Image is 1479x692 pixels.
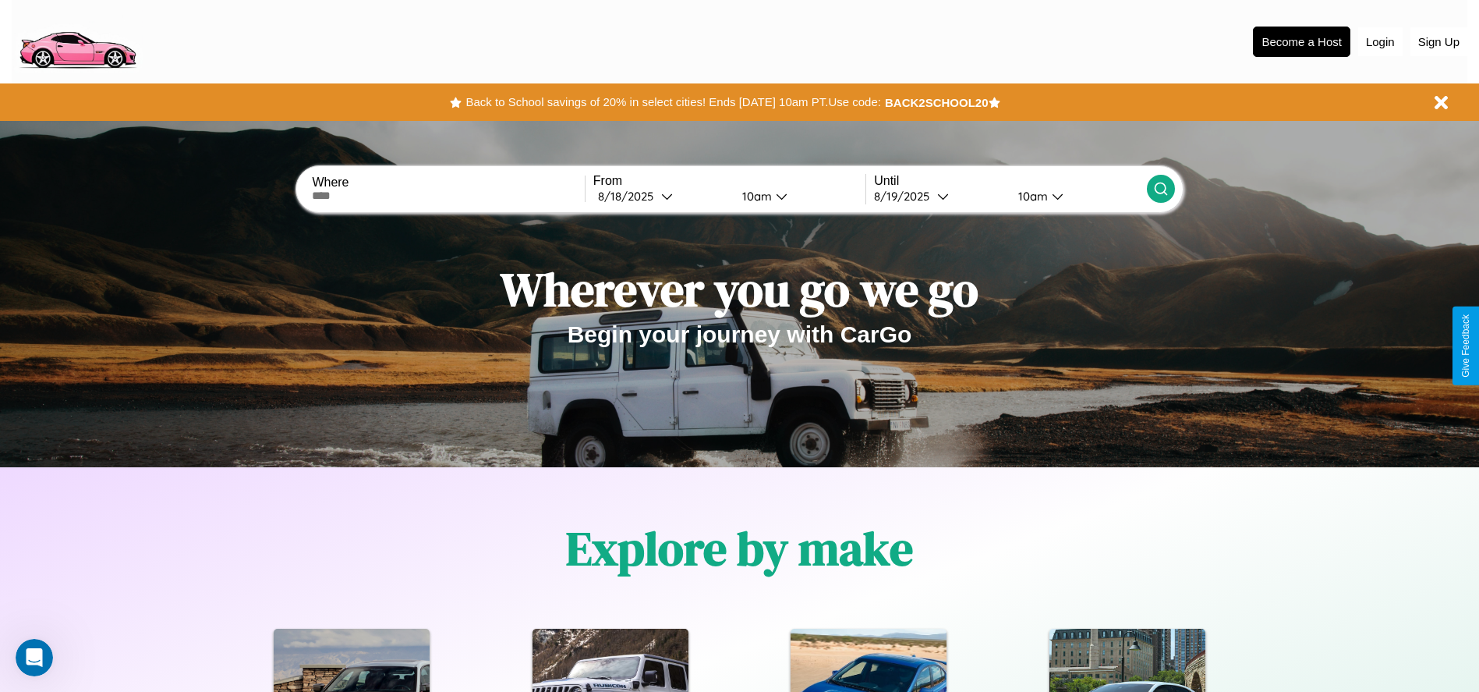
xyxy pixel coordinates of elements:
[1410,27,1467,56] button: Sign Up
[874,174,1146,188] label: Until
[312,176,584,190] label: Where
[1010,189,1052,204] div: 10am
[1460,314,1471,378] div: Give Feedback
[462,91,884,113] button: Back to School savings of 20% in select cities! Ends [DATE] 10am PT.Use code:
[734,189,776,204] div: 10am
[598,189,661,204] div: 8 / 18 / 2025
[1358,27,1403,56] button: Login
[730,188,866,204] button: 10am
[874,189,937,204] div: 8 / 19 / 2025
[12,8,143,73] img: logo
[16,639,53,676] iframe: Intercom live chat
[593,188,730,204] button: 8/18/2025
[885,96,989,109] b: BACK2SCHOOL20
[566,516,913,580] h1: Explore by make
[1253,27,1350,57] button: Become a Host
[1006,188,1147,204] button: 10am
[593,174,865,188] label: From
